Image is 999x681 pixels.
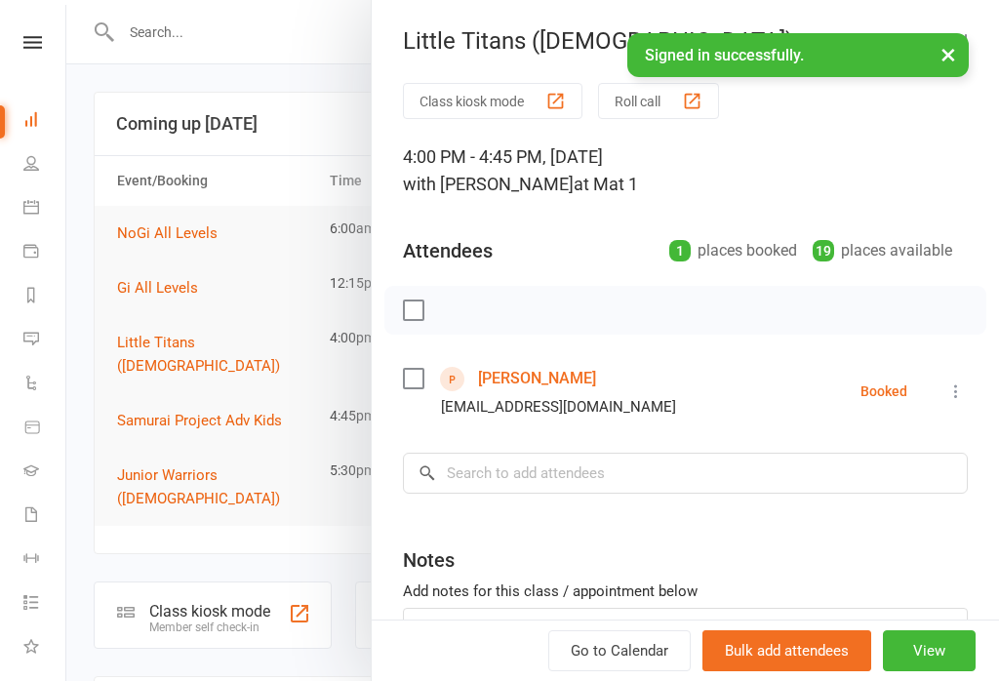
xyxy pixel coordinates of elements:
[23,100,67,143] a: Dashboard
[403,143,968,198] div: 4:00 PM - 4:45 PM, [DATE]
[702,630,871,671] button: Bulk add attendees
[23,143,67,187] a: People
[441,394,676,420] div: [EMAIL_ADDRESS][DOMAIN_NAME]
[23,407,67,451] a: Product Sales
[574,174,638,194] span: at Mat 1
[403,174,574,194] span: with [PERSON_NAME]
[813,237,952,264] div: places available
[598,83,719,119] button: Roll call
[403,546,455,574] div: Notes
[813,240,834,261] div: 19
[23,231,67,275] a: Payments
[23,275,67,319] a: Reports
[669,240,691,261] div: 1
[669,237,797,264] div: places booked
[548,630,691,671] a: Go to Calendar
[645,46,804,64] span: Signed in successfully.
[403,83,582,119] button: Class kiosk mode
[883,630,976,671] button: View
[403,453,968,494] input: Search to add attendees
[372,27,999,55] div: Little Titans ([DEMOGRAPHIC_DATA])
[478,363,596,394] a: [PERSON_NAME]
[403,580,968,603] div: Add notes for this class / appointment below
[931,33,966,75] button: ×
[23,626,67,670] a: What's New
[860,384,907,398] div: Booked
[403,237,493,264] div: Attendees
[23,187,67,231] a: Calendar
